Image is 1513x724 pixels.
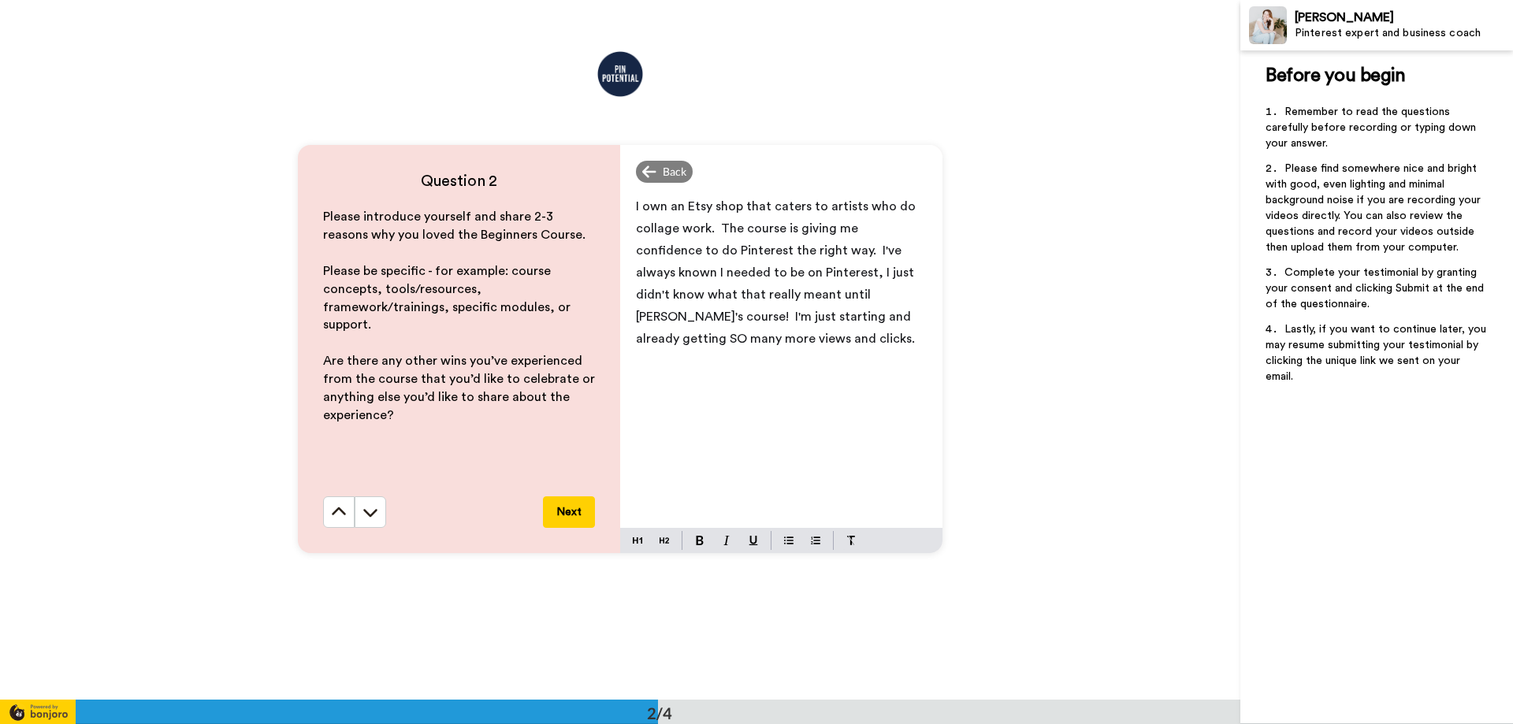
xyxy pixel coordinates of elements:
[323,265,574,332] span: Please be specific - for example: course concepts, tools/resources, framework/trainings, specific...
[846,536,856,545] img: clear-format.svg
[1266,267,1487,310] span: Complete your testimonial by granting your consent and clicking Submit at the end of the question...
[543,496,595,528] button: Next
[636,200,919,345] span: I own an Etsy shop that caters to artists who do collage work. The course is giving me confidence...
[1295,27,1512,40] div: Pinterest expert and business coach
[1266,106,1479,149] span: Remember to read the questions carefully before recording or typing down your answer.
[749,536,758,545] img: underline-mark.svg
[696,536,704,545] img: bold-mark.svg
[633,534,642,547] img: heading-one-block.svg
[660,534,669,547] img: heading-two-block.svg
[1266,324,1489,382] span: Lastly, if you want to continue later, you may resume submitting your testimonial by clicking the...
[723,536,730,545] img: italic-mark.svg
[811,534,820,547] img: numbered-block.svg
[323,170,595,192] h4: Question 2
[323,210,585,241] span: Please introduce yourself and share 2-3 reasons why you loved the Beginners Course.
[323,355,598,421] span: Are there any other wins you’ve experienced from the course that you’d like to celebrate or anyth...
[784,534,794,547] img: bulleted-block.svg
[636,161,693,183] div: Back
[1266,163,1484,253] span: Please find somewhere nice and bright with good, even lighting and minimal background noise if yo...
[1266,66,1405,85] span: Before you begin
[622,702,697,724] div: 2/4
[1249,6,1287,44] img: Profile Image
[1295,10,1512,25] div: [PERSON_NAME]
[663,164,686,180] span: Back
